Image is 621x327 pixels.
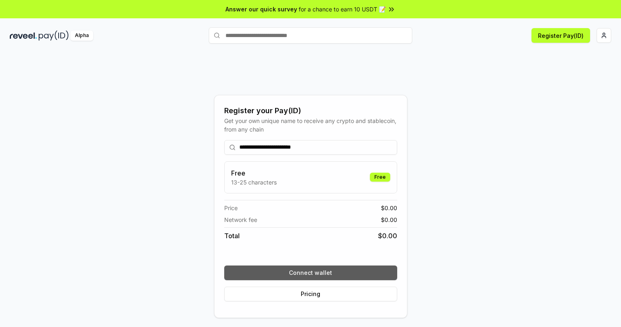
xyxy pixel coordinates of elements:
[224,116,397,134] div: Get your own unique name to receive any crypto and stablecoin, from any chain
[231,168,277,178] h3: Free
[231,178,277,187] p: 13-25 characters
[224,266,397,280] button: Connect wallet
[381,204,397,212] span: $ 0.00
[224,204,238,212] span: Price
[70,31,93,41] div: Alpha
[531,28,590,43] button: Register Pay(ID)
[224,105,397,116] div: Register your Pay(ID)
[381,215,397,224] span: $ 0.00
[370,173,390,182] div: Free
[378,231,397,241] span: $ 0.00
[10,31,37,41] img: reveel_dark
[224,215,257,224] span: Network fee
[224,287,397,301] button: Pricing
[299,5,386,13] span: for a chance to earn 10 USDT 📝
[224,231,240,241] span: Total
[39,31,69,41] img: pay_id
[225,5,297,13] span: Answer our quick survey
